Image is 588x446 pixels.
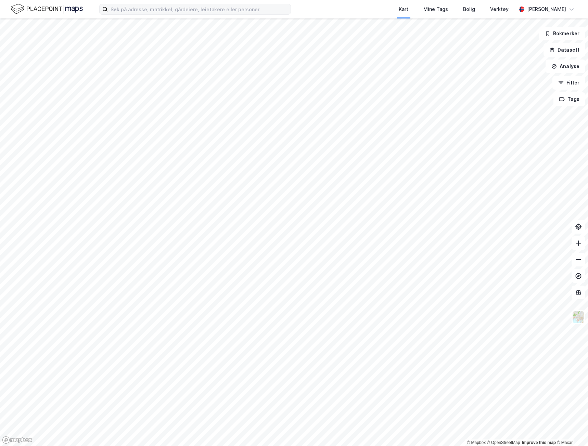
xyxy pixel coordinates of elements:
[554,413,588,446] div: Kontrollprogram for chat
[463,5,475,13] div: Bolig
[490,5,509,13] div: Verktøy
[11,3,83,15] img: logo.f888ab2527a4732fd821a326f86c7f29.svg
[527,5,566,13] div: [PERSON_NAME]
[108,4,291,14] input: Søk på adresse, matrikkel, gårdeiere, leietakere eller personer
[554,413,588,446] iframe: Chat Widget
[423,5,448,13] div: Mine Tags
[399,5,408,13] div: Kart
